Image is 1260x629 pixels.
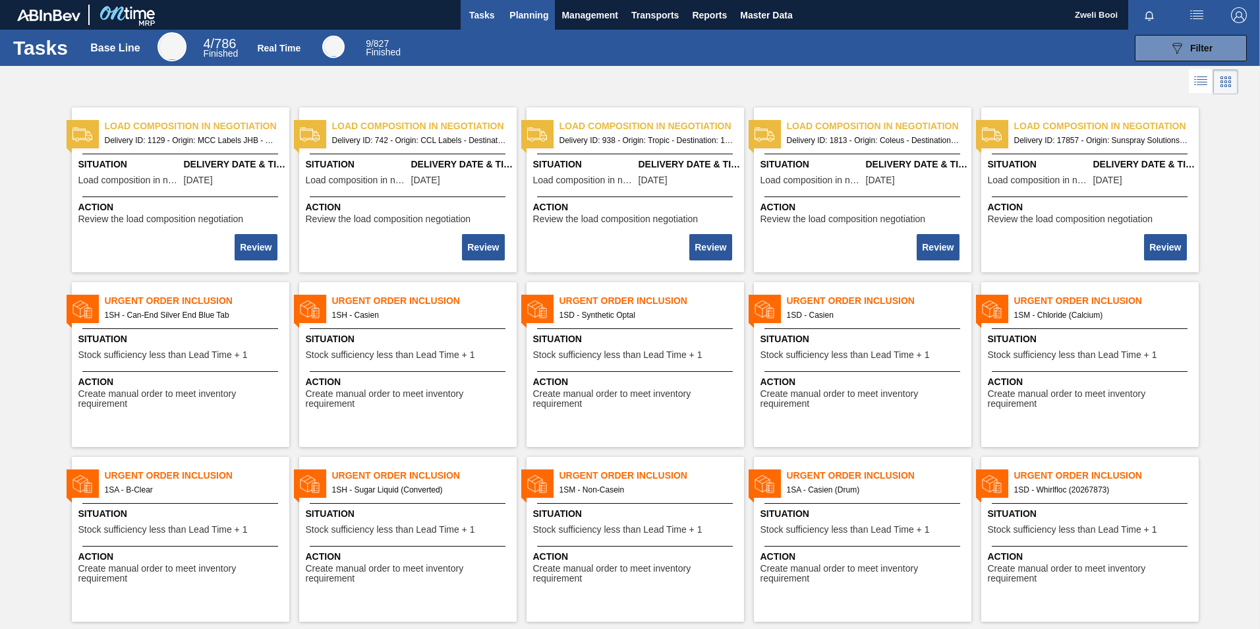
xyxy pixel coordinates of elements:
[760,200,968,214] span: Action
[988,389,1195,409] span: Create manual order to meet inventory requirement
[72,474,92,494] img: status
[332,119,517,133] span: Load composition in negotiation
[988,507,1195,521] span: Situation
[509,7,548,23] span: Planning
[631,7,679,23] span: Transports
[559,308,733,322] span: 1SD - Synthetic Optal
[78,389,286,409] span: Create manual order to meet inventory requirement
[306,332,513,346] span: Situation
[1014,133,1188,148] span: Delivery ID: 17857 - Origin: Sunspray Solutions - Destination: 1SB
[203,48,238,59] span: Finished
[78,175,181,185] span: Load composition in negotiation
[366,38,371,49] span: 9
[689,234,731,260] button: Review
[78,158,181,171] span: Situation
[982,299,1002,319] img: status
[13,40,71,55] h1: Tasks
[235,234,277,260] button: Review
[366,38,389,49] span: / 827
[755,299,774,319] img: status
[639,175,668,185] span: 03/13/2023,
[988,158,1090,171] span: Situation
[533,158,635,171] span: Situation
[918,233,960,262] div: Complete task: 2183360
[1213,69,1238,94] div: Card Vision
[184,158,286,171] span: Delivery Date & Time
[236,233,278,262] div: Complete task: 2183357
[105,294,289,308] span: Urgent Order Inclusion
[527,125,547,144] img: status
[533,375,741,389] span: Action
[306,200,513,214] span: Action
[157,32,186,61] div: Base Line
[463,233,505,262] div: Complete task: 2183358
[787,308,961,322] span: 1SD - Casien
[988,350,1157,360] span: Stock sufficiency less than Lead Time + 1
[533,525,702,535] span: Stock sufficiency less than Lead Time + 1
[306,507,513,521] span: Situation
[306,158,408,171] span: Situation
[1014,119,1199,133] span: Load composition in negotiation
[559,133,733,148] span: Delivery ID: 938 - Origin: Tropic - Destination: 1SD
[306,550,513,564] span: Action
[17,9,80,21] img: TNhmsLtSVTkK8tSr43FrP2fwEKptu5GPRR3wAAAABJRU5ErkJggg==
[787,469,971,483] span: Urgent Order Inclusion
[306,175,408,185] span: Load composition in negotiation
[105,483,279,497] span: 1SA - B-Clear
[203,36,210,51] span: 4
[760,564,968,584] span: Create manual order to meet inventory requirement
[322,36,345,58] div: Real Time
[760,158,863,171] span: Situation
[787,119,971,133] span: Load composition in negotiation
[755,125,774,144] img: status
[78,332,286,346] span: Situation
[300,299,320,319] img: status
[332,469,517,483] span: Urgent Order Inclusion
[559,469,744,483] span: Urgent Order Inclusion
[332,308,506,322] span: 1SH - Casien
[760,214,926,224] span: Review the load composition negotiation
[988,564,1195,584] span: Create manual order to meet inventory requirement
[411,158,513,171] span: Delivery Date & Time
[760,389,968,409] span: Create manual order to meet inventory requirement
[467,7,496,23] span: Tasks
[760,175,863,185] span: Load composition in negotiation
[78,507,286,521] span: Situation
[533,507,741,521] span: Situation
[184,175,213,185] span: 03/31/2023,
[306,525,475,535] span: Stock sufficiency less than Lead Time + 1
[203,38,238,58] div: Base Line
[982,125,1002,144] img: status
[306,375,513,389] span: Action
[760,350,930,360] span: Stock sufficiency less than Lead Time + 1
[72,299,92,319] img: status
[366,47,401,57] span: Finished
[760,550,968,564] span: Action
[1014,294,1199,308] span: Urgent Order Inclusion
[559,119,744,133] span: Load composition in negotiation
[866,158,968,171] span: Delivery Date & Time
[533,200,741,214] span: Action
[740,7,792,23] span: Master Data
[760,525,930,535] span: Stock sufficiency less than Lead Time + 1
[1231,7,1247,23] img: Logout
[988,175,1090,185] span: Load composition in negotiation
[1014,469,1199,483] span: Urgent Order Inclusion
[306,389,513,409] span: Create manual order to meet inventory requirement
[90,42,140,54] div: Base Line
[1014,308,1188,322] span: 1SM - Chloride (Calcium)
[533,350,702,360] span: Stock sufficiency less than Lead Time + 1
[988,214,1153,224] span: Review the load composition negotiation
[332,133,506,148] span: Delivery ID: 742 - Origin: CCL Labels - Destination: 1SD
[1145,233,1188,262] div: Complete task: 2183361
[988,200,1195,214] span: Action
[1189,69,1213,94] div: List Vision
[300,474,320,494] img: status
[1189,7,1205,23] img: userActions
[411,175,440,185] span: 01/27/2023,
[787,133,961,148] span: Delivery ID: 1813 - Origin: Coleus - Destination: 1SD
[306,214,471,224] span: Review the load composition negotiation
[1144,234,1186,260] button: Review
[105,119,289,133] span: Load composition in negotiation
[78,525,248,535] span: Stock sufficiency less than Lead Time + 1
